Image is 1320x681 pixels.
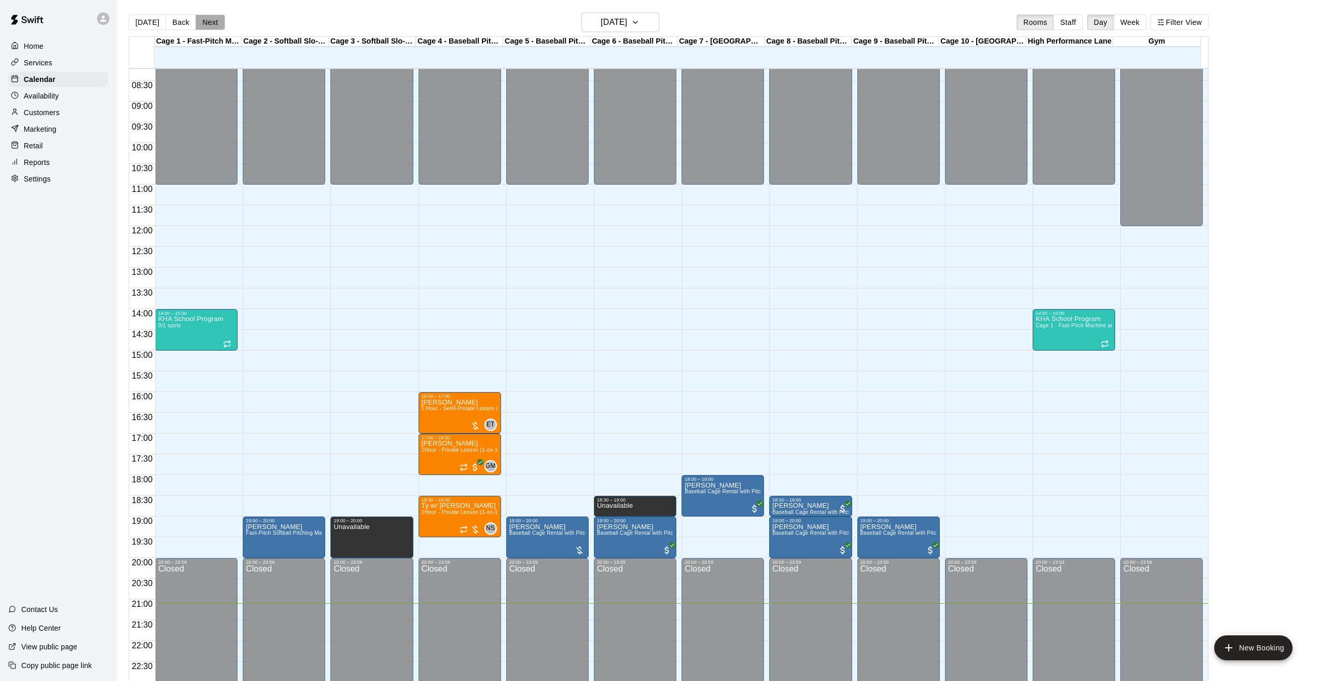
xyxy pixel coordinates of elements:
[129,122,155,131] span: 09:30
[24,58,52,68] p: Services
[129,226,155,235] span: 12:00
[129,392,155,401] span: 16:00
[8,55,108,71] a: Services
[597,560,673,565] div: 20:00 – 23:59
[329,37,416,47] div: Cage 3 - Softball Slo-pitch Iron [PERSON_NAME] & Baseball Pitching Machine
[1101,340,1109,348] span: Recurring event
[24,157,50,168] p: Reports
[158,311,234,316] div: 14:00 – 15:00
[129,205,155,214] span: 11:30
[594,517,676,558] div: 19:00 – 20:00: Jason Maclellan
[24,141,43,151] p: Retail
[484,522,497,535] div: Nicholas Smith
[1036,560,1112,565] div: 20:00 – 23:59
[334,518,410,523] div: 19:00 – 20:00
[772,518,849,523] div: 19:00 – 20:00
[486,523,495,534] span: NS
[129,247,155,256] span: 12:30
[422,406,516,411] span: 1 Hour - Semi-Private Lesson (2-on-1)
[21,642,77,652] p: View public page
[422,497,498,503] div: 18:30 – 19:30
[860,518,937,523] div: 19:00 – 20:00
[769,517,852,558] div: 19:00 – 20:00: Andrew Neilson
[129,475,155,484] span: 18:00
[129,454,155,463] span: 17:30
[24,74,55,85] p: Calendar
[129,579,155,588] span: 20:30
[422,509,500,515] span: 1Hour - Private Lesson (1-on-1)
[129,309,155,318] span: 14:00
[489,419,497,431] span: Evan Tondera
[838,504,848,514] span: All customers have paid
[677,37,765,47] div: Cage 7 - [GEOGRAPHIC_DATA]
[460,463,468,471] span: Recurring event
[860,560,937,565] div: 20:00 – 23:59
[330,517,413,558] div: 19:00 – 20:00: Unavailable
[129,620,155,629] span: 21:30
[597,518,673,523] div: 19:00 – 20:00
[129,268,155,276] span: 13:00
[8,121,108,137] div: Marketing
[24,41,44,51] p: Home
[503,37,590,47] div: Cage 5 - Baseball Pitching Machine
[8,88,108,104] a: Availability
[8,155,108,170] div: Reports
[509,560,586,565] div: 20:00 – 23:59
[682,475,764,517] div: 18:00 – 19:00: Baseball Cage Rental with Pitching Machine (4 People Maximum!)
[416,37,503,47] div: Cage 4 - Baseball Pitching Machine
[155,37,242,47] div: Cage 1 - Fast-Pitch Machine and Automatic Baseball Hack Attack Pitching Machine
[129,558,155,567] span: 20:00
[685,477,761,482] div: 18:00 – 19:00
[129,15,166,30] button: [DATE]
[1026,37,1113,47] div: High Performance Lane
[925,545,936,555] span: All customers have paid
[24,174,51,184] p: Settings
[489,460,497,472] span: Gabe Manalo
[487,420,495,430] span: ET
[685,560,761,565] div: 20:00 – 23:59
[129,143,155,152] span: 10:00
[1113,37,1200,47] div: Gym
[772,509,936,515] span: Baseball Cage Rental with Pitching Machine (4 People Maximum!)
[24,107,60,118] p: Customers
[129,288,155,297] span: 13:30
[24,124,57,134] p: Marketing
[1150,15,1208,30] button: Filter View
[334,560,410,565] div: 20:00 – 23:59
[242,37,329,47] div: Cage 2 - Softball Slo-pitch Iron [PERSON_NAME] & Hack Attack Baseball Pitching Machine
[1017,15,1054,30] button: Rooms
[1036,323,1302,328] span: Cage 1 - Fast-Pitch Machine and Automatic Baseball Hack Attack Pitching Machine, High Performance...
[243,517,325,558] div: 19:00 – 20:00: jacob
[581,12,659,32] button: [DATE]
[1036,311,1112,316] div: 14:00 – 15:00
[601,15,627,30] h6: [DATE]
[196,15,225,30] button: Next
[597,497,673,503] div: 18:30 – 19:00
[129,496,155,505] span: 18:30
[419,434,501,475] div: 17:00 – 18:00: 1Hour - Private Lesson (1-on-1)
[422,435,498,440] div: 17:00 – 18:00
[772,497,849,503] div: 18:30 – 19:00
[419,496,501,537] div: 18:30 – 19:30: Ty w/ nick
[165,15,196,30] button: Back
[129,185,155,193] span: 11:00
[509,518,586,523] div: 19:00 – 20:00
[489,522,497,535] span: Nicholas Smith
[860,530,1024,536] span: Baseball Cage Rental with Pitching Machine (4 People Maximum!)
[155,309,238,351] div: 14:00 – 15:00: KHA School Program
[948,560,1024,565] div: 20:00 – 23:59
[158,323,181,328] span: 0/1 spots filled
[772,560,849,565] div: 20:00 – 23:59
[129,641,155,650] span: 22:00
[597,530,760,536] span: Baseball Cage Rental with Pitching Machine (4 People Maximum!)
[8,38,108,54] a: Home
[129,537,155,546] span: 19:30
[8,171,108,187] a: Settings
[1053,15,1083,30] button: Staff
[246,560,322,565] div: 20:00 – 23:59
[484,460,497,472] div: Gabe Manalo
[129,164,155,173] span: 10:30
